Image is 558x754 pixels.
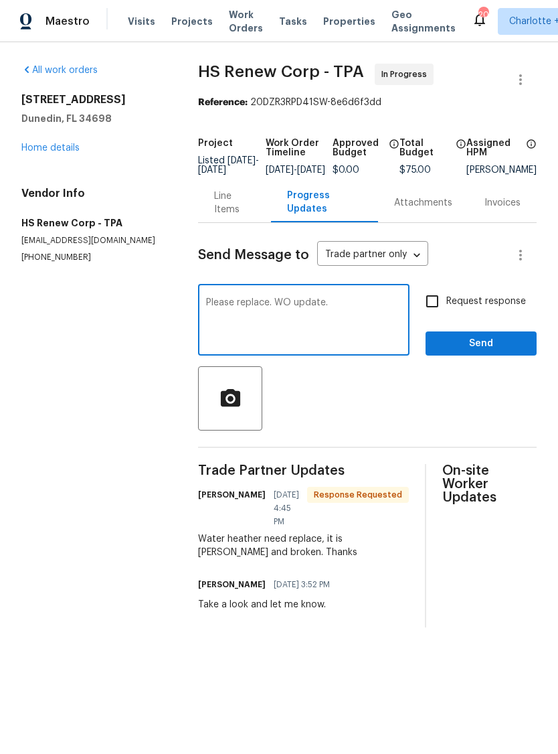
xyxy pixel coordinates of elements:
[198,96,537,109] div: 20DZR3RPD41SW-8e6d6f3dd
[198,64,364,80] span: HS Renew Corp - TPA
[381,68,432,81] span: In Progress
[21,216,166,230] h5: HS Renew Corp - TPA
[198,578,266,591] h6: [PERSON_NAME]
[198,488,266,502] h6: [PERSON_NAME]
[198,156,259,175] span: -
[21,187,166,200] h4: Vendor Info
[198,248,309,262] span: Send Message to
[426,331,537,356] button: Send
[478,8,488,21] div: 209
[198,532,409,559] div: Water heather need replace, it is [PERSON_NAME] and broken. Thanks
[266,165,325,175] span: -
[45,15,90,28] span: Maestro
[128,15,155,28] span: Visits
[198,98,248,107] b: Reference:
[466,165,537,175] div: [PERSON_NAME]
[274,578,330,591] span: [DATE] 3:52 PM
[399,139,452,157] h5: Total Budget
[287,189,362,216] div: Progress Updates
[456,139,466,165] span: The total cost of line items that have been proposed by Opendoor. This sum includes line items th...
[198,598,338,611] div: Take a look and let me know.
[198,165,226,175] span: [DATE]
[279,17,307,26] span: Tasks
[198,156,259,175] span: Listed
[206,298,401,345] textarea: Please replace. WO update.
[21,235,166,246] p: [EMAIL_ADDRESS][DOMAIN_NAME]
[266,139,333,157] h5: Work Order Timeline
[308,488,407,502] span: Response Requested
[198,464,409,477] span: Trade Partner Updates
[466,139,522,157] h5: Assigned HPM
[266,165,294,175] span: [DATE]
[317,244,428,267] div: Trade partner only
[198,139,233,148] h5: Project
[391,8,456,35] span: Geo Assignments
[21,112,166,125] h5: Dunedin, FL 34698
[214,190,254,216] div: Line Items
[21,66,98,75] a: All work orders
[323,15,375,28] span: Properties
[484,196,521,210] div: Invoices
[436,335,526,352] span: Send
[227,156,256,165] span: [DATE]
[526,139,537,165] span: The hpm assigned to this work order.
[394,196,452,210] div: Attachments
[229,8,263,35] span: Work Orders
[171,15,213,28] span: Projects
[274,488,299,528] span: [DATE] 4:45 PM
[21,252,166,263] p: [PHONE_NUMBER]
[297,165,325,175] span: [DATE]
[333,139,385,157] h5: Approved Budget
[333,165,359,175] span: $0.00
[389,139,399,165] span: The total cost of line items that have been approved by both Opendoor and the Trade Partner. This...
[21,93,166,106] h2: [STREET_ADDRESS]
[446,295,526,309] span: Request response
[442,464,537,504] span: On-site Worker Updates
[21,143,80,153] a: Home details
[399,165,431,175] span: $75.00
